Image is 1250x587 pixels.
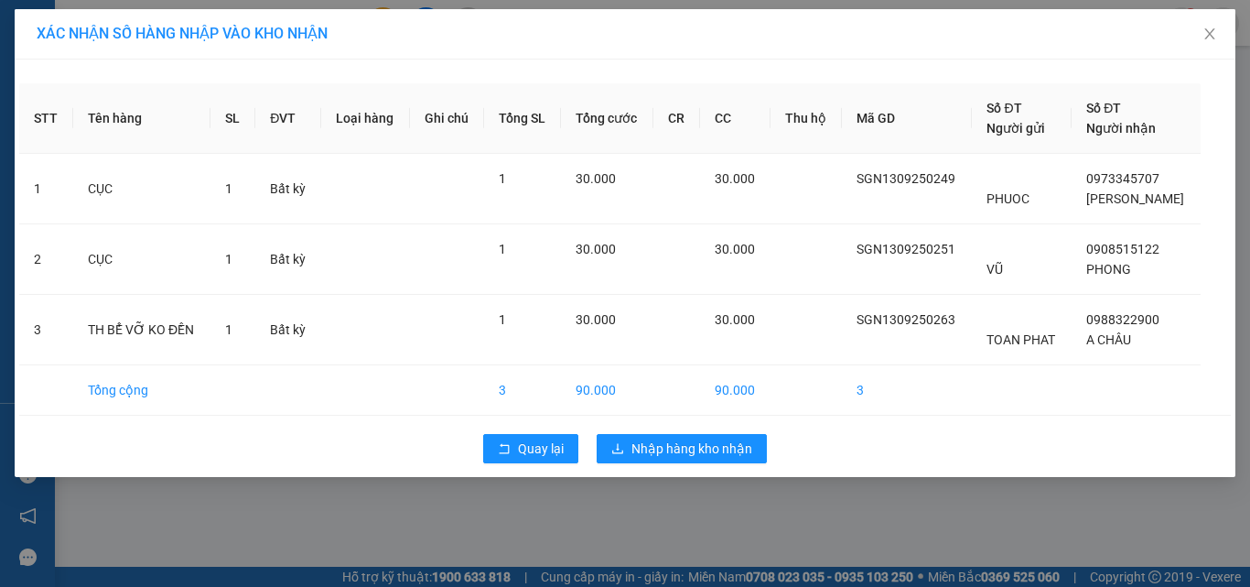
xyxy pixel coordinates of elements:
span: 30.000 [576,242,616,256]
td: Tổng cộng [73,365,210,416]
span: 1 [499,312,506,327]
td: 1 [19,154,73,224]
span: PHONG [1086,262,1131,277]
td: 90.000 [700,365,770,416]
th: CR [653,83,700,154]
th: SL [210,83,255,154]
span: Quay lại [518,439,564,459]
span: 0908515122 [1086,242,1159,256]
td: 3 [19,295,73,365]
td: Bất kỳ [255,154,321,224]
span: TOAN PHAT [986,332,1055,347]
span: Số ĐT [986,101,1021,115]
th: ĐVT [255,83,321,154]
span: PHUOC [986,191,1029,206]
span: SGN1309250251 [857,242,955,256]
td: 90.000 [561,365,653,416]
span: 30.000 [715,312,755,327]
td: TH BỂ VỠ KO ĐỀN [73,295,210,365]
span: rollback [498,442,511,457]
td: 3 [842,365,972,416]
th: STT [19,83,73,154]
span: 1 [225,252,232,266]
th: Mã GD [842,83,972,154]
th: CC [700,83,770,154]
span: SGN1309250249 [857,171,955,186]
span: 30.000 [715,242,755,256]
td: CỤC [73,154,210,224]
td: 2 [19,224,73,295]
th: Tổng SL [484,83,561,154]
span: 1 [225,181,232,196]
span: download [611,442,624,457]
th: Tổng cước [561,83,653,154]
button: rollbackQuay lại [483,434,578,463]
span: [PERSON_NAME] [1086,191,1184,206]
span: XÁC NHẬN SỐ HÀNG NHẬP VÀO KHO NHẬN [37,25,328,42]
span: Số ĐT [1086,101,1121,115]
span: 30.000 [576,312,616,327]
th: Thu hộ [770,83,842,154]
span: Người nhận [1086,121,1156,136]
td: 3 [484,365,561,416]
td: Bất kỳ [255,295,321,365]
button: downloadNhập hàng kho nhận [597,434,767,463]
span: 1 [499,171,506,186]
span: 1 [499,242,506,256]
td: CỤC [73,224,210,295]
th: Loại hàng [321,83,410,154]
span: VŨ [986,262,1003,277]
th: Tên hàng [73,83,210,154]
span: 30.000 [715,171,755,186]
span: 0973345707 [1086,171,1159,186]
span: SGN1309250263 [857,312,955,327]
span: A CHÂU [1086,332,1131,347]
span: 0988322900 [1086,312,1159,327]
span: Nhập hàng kho nhận [631,439,752,459]
td: Bất kỳ [255,224,321,295]
span: Người gửi [986,121,1045,136]
span: close [1202,27,1217,41]
span: 30.000 [576,171,616,186]
button: Close [1184,9,1235,60]
span: 1 [225,322,232,337]
th: Ghi chú [410,83,484,154]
